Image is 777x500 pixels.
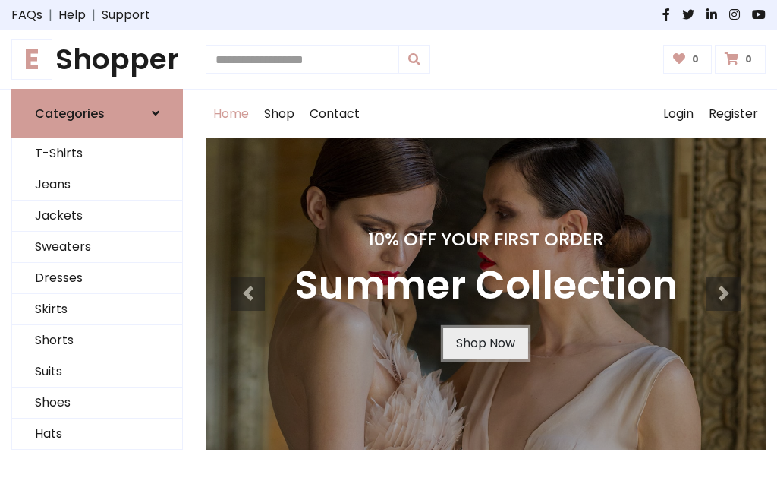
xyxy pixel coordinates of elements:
a: Hats [12,419,182,450]
h1: Shopper [11,43,183,77]
a: EShopper [11,43,183,77]
a: FAQs [11,6,42,24]
a: Support [102,6,150,24]
a: Sweaters [12,232,182,263]
h4: 10% Off Your First Order [294,229,678,250]
a: Suits [12,356,182,388]
h3: Summer Collection [294,262,678,309]
a: Register [701,90,766,138]
a: Dresses [12,263,182,294]
span: 0 [741,52,756,66]
a: Shop [256,90,302,138]
a: Login [656,90,701,138]
a: Jeans [12,169,182,201]
span: E [11,39,52,80]
a: Skirts [12,294,182,325]
a: Shoes [12,388,182,419]
span: 0 [688,52,703,66]
span: | [42,6,58,24]
a: Home [206,90,256,138]
h6: Categories [35,106,105,121]
a: Shop Now [443,328,528,359]
a: Shorts [12,325,182,356]
span: | [86,6,102,24]
a: T-Shirts [12,138,182,169]
a: 0 [663,45,713,74]
a: 0 [715,45,766,74]
a: Jackets [12,201,182,232]
a: Contact [302,90,367,138]
a: Categories [11,89,183,138]
a: Help [58,6,86,24]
